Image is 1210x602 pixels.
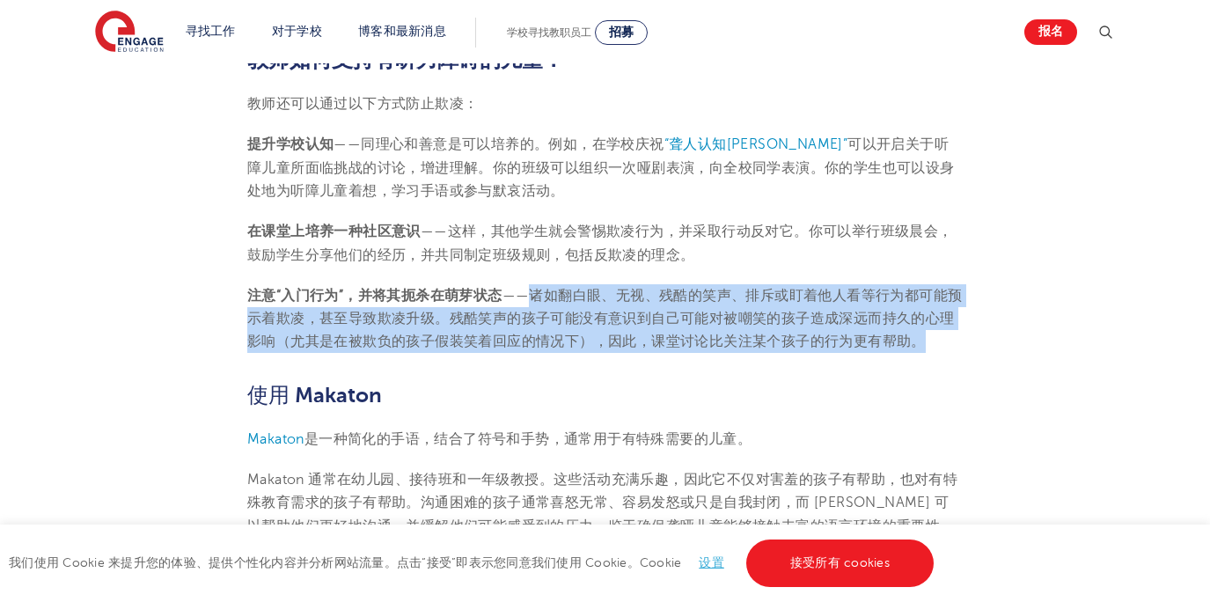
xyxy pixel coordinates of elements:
[247,224,953,262] font: ——这样，其他学生就会警惕欺凌行为，并采取行动反对它。你可以举行班级晨会，鼓励学生分享他们的经历，并共同制定班级规则，包括反欺凌的理念。
[247,472,957,534] font: Makaton 通常在幼儿园、接待班和一年级教授。这些活动充满乐趣，因此它不仅对害羞的孩子有帮助，也对有特殊教育需求的孩子有帮助。沟通困难的孩子通常喜怒无常、容易发怒或只是自我封闭，而 [PER...
[247,136,334,152] font: 提升学校认知
[247,96,478,112] font: 教师还可以通过以下方式防止欺凌：
[247,288,962,350] font: ——诸如翻白眼、无视、残酷的笑声、排斥或盯着他人看等行为都可能预示着欺凌，甚至导致欺凌升级。残酷笑声的孩子可能没有意识到自己可能对被嘲笑的孩子造成深远而持久的心理影响（尤其是在被欺负的孩子假装笑...
[272,25,322,38] a: 对于学校
[699,556,724,569] a: 设置
[595,20,648,45] a: 招募
[95,11,164,55] img: 参与教育
[304,431,752,447] font: 是一种简化的手语，结合了符号和手势，通常用于有特殊需要的儿童。
[334,136,664,152] font: ——同理心和善意是可以培养的。例如，在学校庆祝
[9,557,681,570] font: 我们使用 Cookie 来提升您的体验、提供个性化内容并分析网站流量。点击“接受”即表示您同意我们使用 Cookie。Cookie
[507,26,591,39] font: 学校寻找教职员工
[186,25,236,38] a: 寻找工作
[247,224,421,239] font: 在课堂上培养一种社区意识
[790,556,890,569] font: 接受所有 cookies
[247,431,304,447] a: Makaton
[746,540,934,587] a: 接受所有 cookies
[609,26,634,39] font: 招募
[1024,19,1077,45] a: 报名
[247,136,955,199] font: 可以开启关于听障儿童所面临挑战的讨论，增进理解。你的班级可以组织一次哑剧表演，向全校同学表演。你的学生也可以设身处地为听障儿童着想，学习手语或参与默哀活动。
[1038,26,1063,39] font: 报名
[247,383,382,407] font: 使用 Makaton
[247,288,502,304] font: 注意“入门行为”，并将其扼杀在萌芽状态
[664,136,848,152] a: “聋人认知[PERSON_NAME]”
[358,25,446,38] a: 博客和最新消息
